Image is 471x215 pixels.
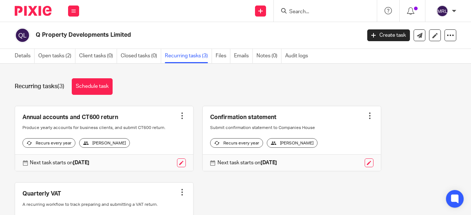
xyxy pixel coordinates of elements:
[217,159,277,166] p: Next task starts on
[57,83,64,89] span: (3)
[121,49,161,63] a: Closed tasks (0)
[234,49,253,63] a: Emails
[79,138,130,148] div: [PERSON_NAME]
[288,9,355,15] input: Search
[15,83,64,90] h1: Recurring tasks
[38,49,75,63] a: Open tasks (2)
[261,160,277,165] strong: [DATE]
[267,138,318,148] div: [PERSON_NAME]
[36,31,292,39] h2: Q Property Developments Limited
[73,160,89,165] strong: [DATE]
[79,49,117,63] a: Client tasks (0)
[367,29,410,41] a: Create task
[30,159,89,166] p: Next task starts on
[436,5,448,17] img: svg%3E
[285,49,312,63] a: Audit logs
[210,138,263,148] div: Recurs every year
[216,49,230,63] a: Files
[22,138,75,148] div: Recurs every year
[15,28,30,43] img: svg%3E
[256,49,281,63] a: Notes (0)
[165,49,212,63] a: Recurring tasks (3)
[15,49,35,63] a: Details
[15,6,52,16] img: Pixie
[72,78,113,95] a: Schedule task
